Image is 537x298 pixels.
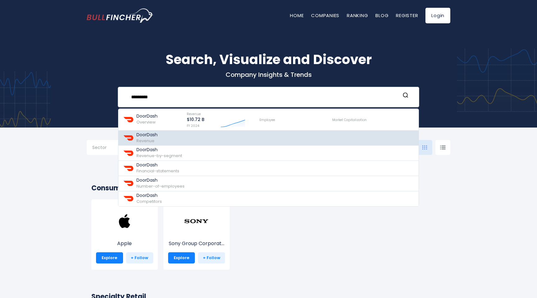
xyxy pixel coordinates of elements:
span: Overview [136,119,156,125]
p: Company Insights & Trends [87,71,450,79]
a: Explore [96,252,123,263]
span: Sector [92,145,107,150]
a: DoorDash Competitors [118,191,419,206]
p: DoorDash [136,132,158,137]
button: Search [402,92,410,100]
img: AAPL.png [112,209,137,234]
span: Financial-statements [136,168,179,174]
a: Companies [311,12,339,19]
a: Blog [375,12,388,19]
span: Number-of-employees [136,183,185,189]
a: Go to homepage [87,8,154,23]
a: DoorDash Financial-statements [118,161,419,176]
a: Home [290,12,304,19]
span: FY 2024 [187,123,199,128]
span: Revenue [136,138,154,144]
span: Revenue-by-segment [136,153,182,159]
p: DoorDash [136,162,179,168]
a: Apple [96,220,153,247]
a: + Follow [198,252,225,263]
p: Apple [96,240,153,247]
span: Revenue [187,112,201,116]
img: icon-comp-list-view.svg [440,145,446,150]
a: DoorDash Revenue [118,131,419,146]
span: Market Capitalization [332,118,367,122]
p: DoorDash [136,193,162,198]
p: DoorDash [136,147,182,152]
input: Selection [92,142,132,154]
p: DoorDash [136,114,158,119]
a: Sony Group Corporat... [168,220,225,247]
a: Register [396,12,418,19]
p: DoorDash [136,178,185,183]
span: Competitors [136,198,162,204]
img: icon-comp-grid.svg [422,145,427,150]
a: DoorDash Overview Revenue $10.72 B FY 2024 Employee Market Capitalization [118,109,419,131]
a: DoorDash Number-of-employees [118,176,419,191]
p: Sony Group Corporation [168,240,225,247]
a: Login [425,8,450,23]
a: DoorDash Revenue-by-segment [118,146,419,161]
span: Employee [259,118,275,122]
h2: Consumer Electronics [91,183,446,193]
h1: Search, Visualize and Discover [87,50,450,69]
img: bullfincher logo [87,8,154,23]
a: Explore [168,252,195,263]
img: SONY.png [184,209,209,234]
p: $10.72 B [187,117,204,122]
a: + Follow [126,252,153,263]
a: Ranking [347,12,368,19]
